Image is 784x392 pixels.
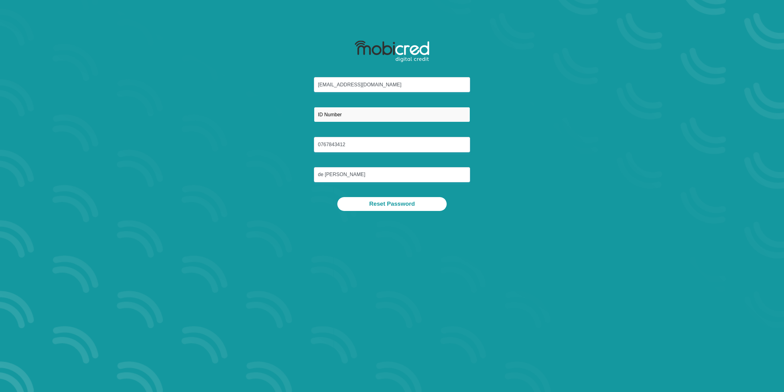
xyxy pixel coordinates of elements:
[355,41,429,62] img: mobicred logo
[314,167,470,182] input: Surname
[314,137,470,152] input: Cellphone Number
[314,77,470,92] input: Email
[337,197,446,211] button: Reset Password
[314,107,470,122] input: ID Number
